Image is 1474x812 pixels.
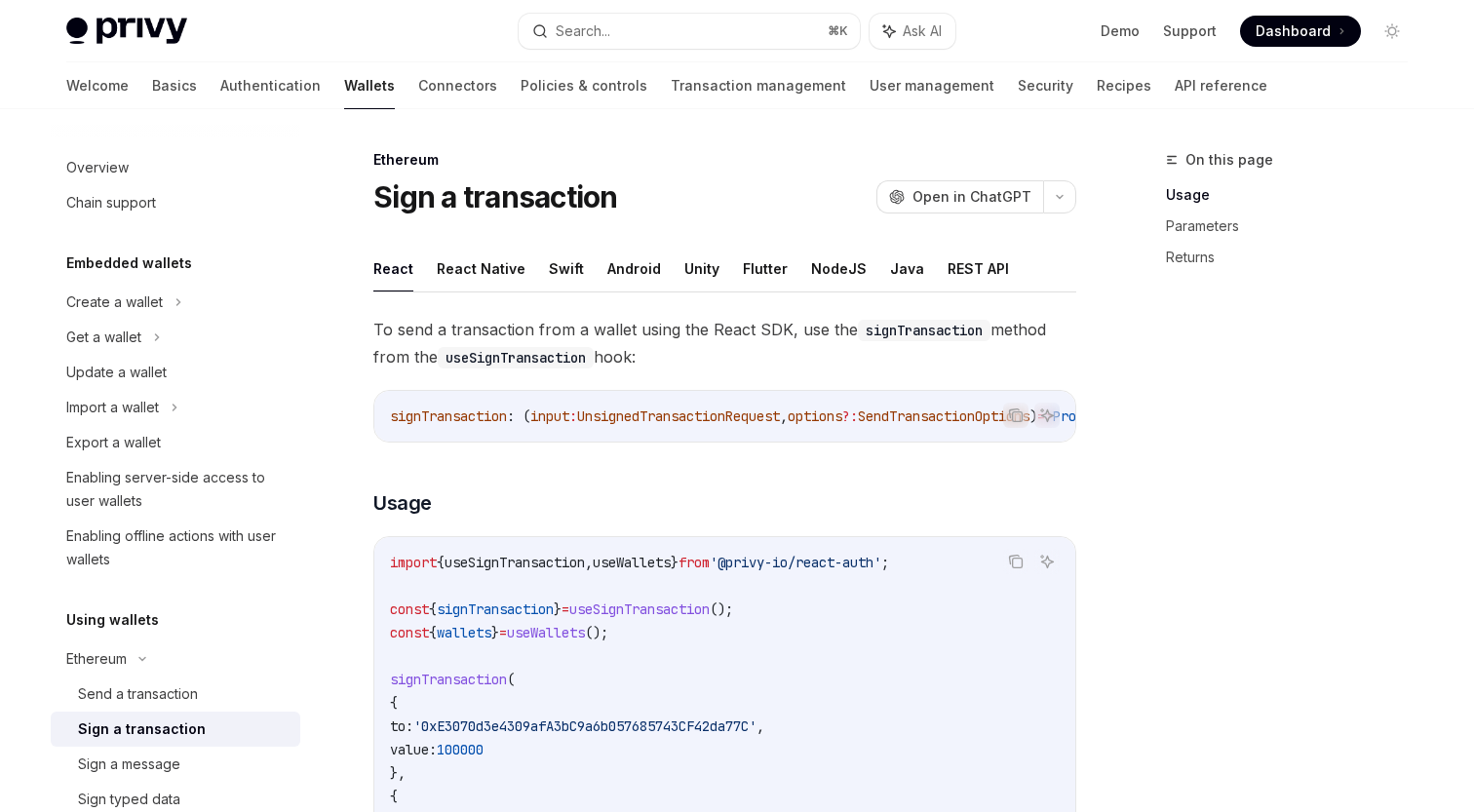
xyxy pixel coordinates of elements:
[78,682,198,706] div: Send a transaction
[390,788,398,805] span: {
[1163,21,1217,41] a: Support
[220,62,321,109] a: Authentication
[828,23,848,39] span: ⌘ K
[499,624,507,641] span: =
[418,62,497,109] a: Connectors
[607,246,661,291] button: Android
[429,600,437,618] span: {
[437,600,554,618] span: signTransaction
[870,14,955,49] button: Ask AI
[671,62,846,109] a: Transaction management
[437,624,491,641] span: wallets
[1166,179,1423,211] a: Usage
[1097,62,1151,109] a: Recipes
[66,62,129,109] a: Welcome
[491,624,499,641] span: }
[912,187,1031,207] span: Open in ChatGPT
[556,19,610,43] div: Search...
[876,180,1043,213] button: Open in ChatGPT
[554,600,562,618] span: }
[549,246,584,291] button: Swift
[390,694,398,712] span: {
[1003,403,1028,428] button: Copy the contents from the code block
[1166,242,1423,273] a: Returns
[66,156,129,179] div: Overview
[66,431,161,454] div: Export a wallet
[66,18,187,45] img: light logo
[78,717,206,741] div: Sign a transaction
[390,717,413,735] span: to:
[390,764,406,782] span: },
[66,608,159,632] h5: Using wallets
[51,747,300,782] a: Sign a message
[51,712,300,747] a: Sign a transaction
[519,14,860,49] button: Search...⌘K
[390,671,507,688] span: signTransaction
[671,554,679,571] span: }
[1166,211,1423,242] a: Parameters
[788,407,842,425] span: options
[811,246,867,291] button: NodeJS
[842,407,858,425] span: ?:
[569,600,710,618] span: useSignTransaction
[507,624,585,641] span: useWallets
[51,150,300,185] a: Overview
[344,62,395,109] a: Wallets
[78,753,180,776] div: Sign a message
[413,717,756,735] span: '0xE3070d3e4309afA3bC9a6b057685743CF42da77C'
[438,347,594,368] code: useSignTransaction
[1240,16,1361,47] a: Dashboard
[66,191,156,214] div: Chain support
[1029,407,1037,425] span: )
[66,290,163,314] div: Create a wallet
[858,407,1029,425] span: SendTransactionOptions
[373,179,618,214] h1: Sign a transaction
[507,407,530,425] span: : (
[870,62,994,109] a: User management
[903,21,942,41] span: Ask AI
[66,396,159,419] div: Import a wallet
[437,554,445,571] span: {
[437,741,484,758] span: 100000
[373,246,413,291] button: React
[948,246,1009,291] button: REST API
[710,554,881,571] span: '@privy-io/react-auth'
[507,671,515,688] span: (
[710,600,733,618] span: ();
[562,600,569,618] span: =
[881,554,889,571] span: ;
[373,150,1076,170] div: Ethereum
[66,466,289,513] div: Enabling server-side access to user wallets
[858,320,990,341] code: signTransaction
[390,741,437,758] span: value:
[679,554,710,571] span: from
[373,316,1076,370] span: To send a transaction from a wallet using the React SDK, use the method from the hook:
[593,554,671,571] span: useWallets
[390,407,507,425] span: signTransaction
[445,554,585,571] span: useSignTransaction
[1101,21,1140,41] a: Demo
[577,407,780,425] span: UnsignedTransactionRequest
[429,624,437,641] span: {
[51,460,300,519] a: Enabling server-side access to user wallets
[66,524,289,571] div: Enabling offline actions with user wallets
[437,246,525,291] button: React Native
[66,326,141,349] div: Get a wallet
[66,361,167,384] div: Update a wallet
[1034,549,1060,574] button: Ask AI
[390,624,429,641] span: const
[780,407,788,425] span: ,
[1034,403,1060,428] button: Ask AI
[1175,62,1267,109] a: API reference
[569,407,577,425] span: :
[890,246,924,291] button: Java
[1256,21,1331,41] span: Dashboard
[1018,62,1073,109] a: Security
[743,246,788,291] button: Flutter
[1185,148,1273,172] span: On this page
[390,600,429,618] span: const
[66,251,192,275] h5: Embedded wallets
[78,788,180,811] div: Sign typed data
[1377,16,1408,47] button: Toggle dark mode
[585,554,593,571] span: ,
